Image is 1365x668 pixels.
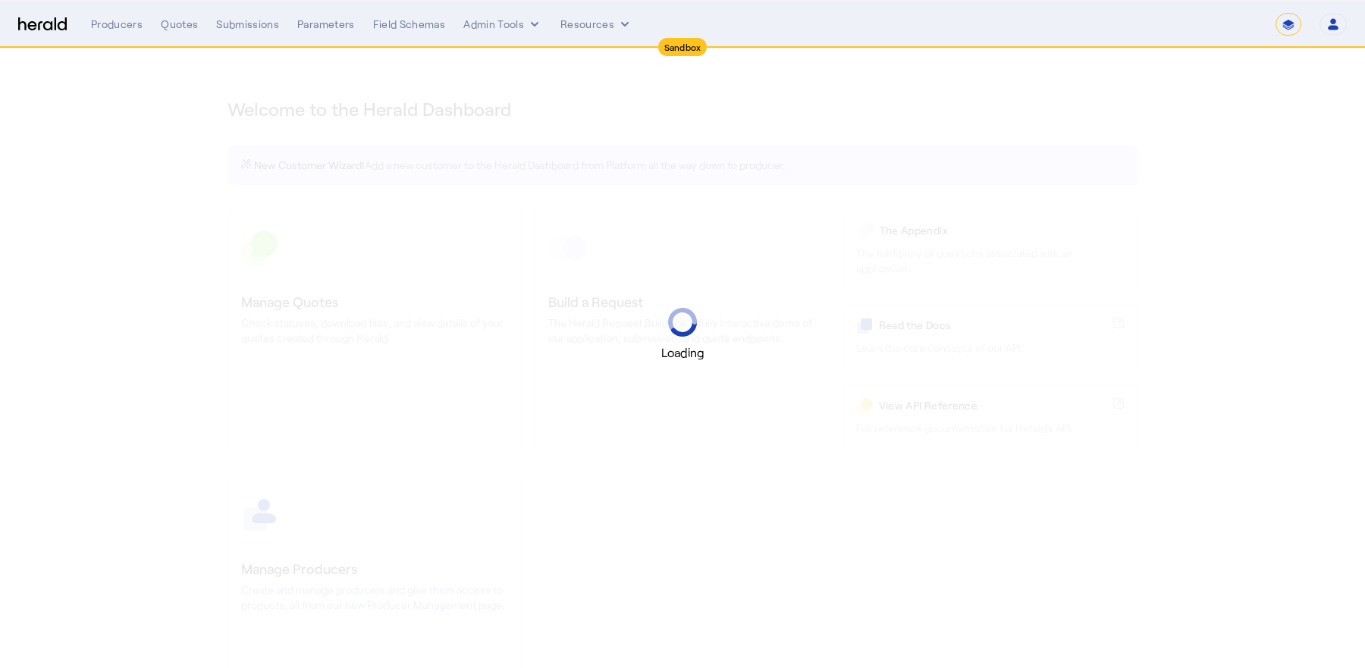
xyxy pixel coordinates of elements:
div: Parameters [297,17,355,32]
button: internal dropdown menu [463,17,542,32]
div: Sandbox [658,38,708,56]
img: Herald Logo [18,17,67,32]
div: Quotes [161,17,198,32]
div: Field Schemas [373,17,446,32]
button: Resources dropdown menu [560,17,632,32]
div: Producers [91,17,143,32]
div: Submissions [216,17,279,32]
